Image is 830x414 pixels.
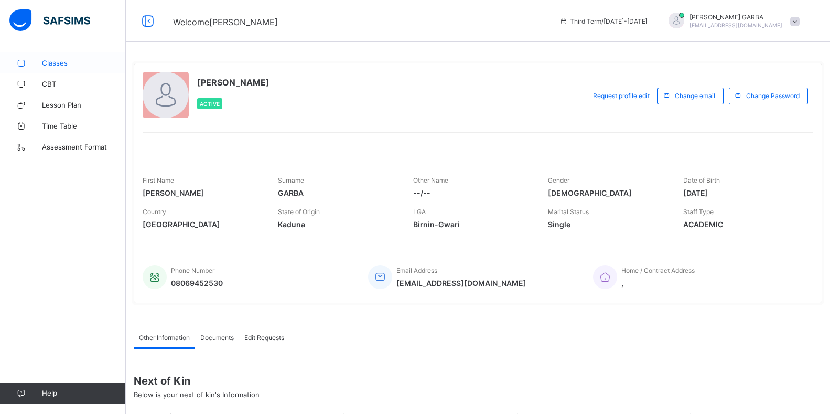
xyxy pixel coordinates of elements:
[278,220,397,229] span: Kaduna
[42,80,126,88] span: CBT
[42,101,126,109] span: Lesson Plan
[143,176,174,184] span: First Name
[143,220,262,229] span: [GEOGRAPHIC_DATA]
[413,176,448,184] span: Other Name
[621,279,695,288] span: ,
[42,389,125,397] span: Help
[396,267,437,274] span: Email Address
[683,188,803,197] span: [DATE]
[278,188,397,197] span: GARBA
[621,267,695,274] span: Home / Contract Address
[548,176,569,184] span: Gender
[200,334,234,342] span: Documents
[689,22,782,28] span: [EMAIL_ADDRESS][DOMAIN_NAME]
[42,59,126,67] span: Classes
[42,143,126,151] span: Assessment Format
[413,188,533,197] span: --/--
[548,188,667,197] span: [DEMOGRAPHIC_DATA]
[244,334,284,342] span: Edit Requests
[173,17,278,27] span: Welcome [PERSON_NAME]
[683,176,720,184] span: Date of Birth
[548,220,667,229] span: Single
[171,279,223,288] span: 08069452530
[593,92,650,100] span: Request profile edit
[42,122,126,130] span: Time Table
[139,334,190,342] span: Other Information
[413,220,533,229] span: Birnin-Gwari
[689,13,782,21] span: [PERSON_NAME] GARBA
[9,9,90,31] img: safsims
[683,220,803,229] span: ACADEMIC
[278,208,320,216] span: State of Origin
[683,208,714,216] span: Staff Type
[134,390,260,399] span: Below is your next of kin's Information
[413,208,426,216] span: LGA
[200,101,220,107] span: Active
[171,267,214,274] span: Phone Number
[134,375,822,387] span: Next of Kin
[658,13,805,30] div: ABBASGARBA
[746,92,800,100] span: Change Password
[143,208,166,216] span: Country
[278,176,304,184] span: Surname
[548,208,589,216] span: Marital Status
[143,188,262,197] span: [PERSON_NAME]
[396,279,526,288] span: [EMAIL_ADDRESS][DOMAIN_NAME]
[559,17,648,25] span: session/term information
[197,77,270,88] span: [PERSON_NAME]
[675,92,715,100] span: Change email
